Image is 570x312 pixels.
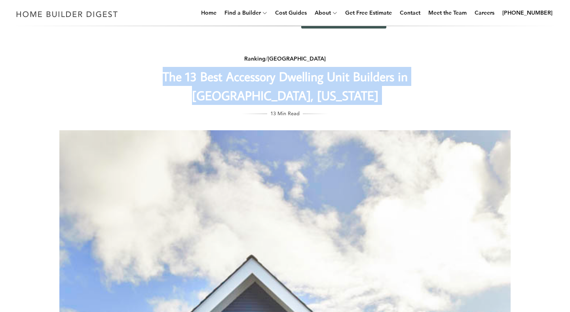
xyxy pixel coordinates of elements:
[268,55,326,62] a: [GEOGRAPHIC_DATA]
[244,55,266,62] a: Ranking
[13,6,122,22] img: Home Builder Digest
[127,67,443,105] h1: The 13 Best Accessory Dwelling Unit Builders in [GEOGRAPHIC_DATA], [US_STATE]
[270,109,300,118] span: 13 Min Read
[418,255,560,302] iframe: Drift Widget Chat Controller
[127,54,443,64] div: /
